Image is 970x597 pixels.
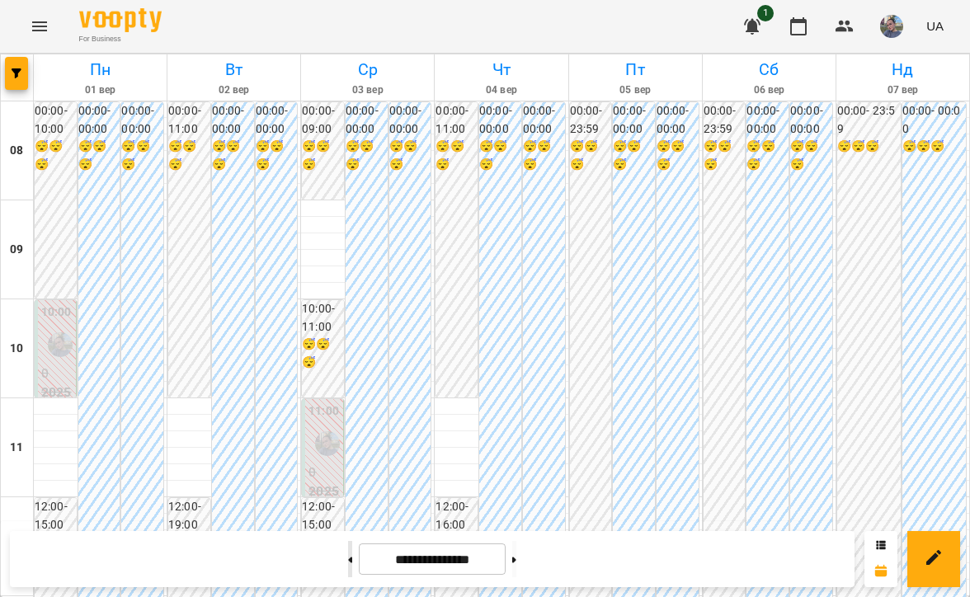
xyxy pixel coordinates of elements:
h6: 00:00 - 00:00 [657,102,699,138]
h6: 😴😴😴 [523,138,565,173]
h6: 😴😴😴 [570,138,612,173]
h6: Нд [839,57,967,82]
h6: 😴😴😴 [78,138,120,173]
h6: 00:00 - 00:00 [78,102,120,138]
h6: 12:00 - 15:00 [35,498,77,534]
h6: 😴😴😴 [436,138,478,173]
h6: 00:00 - 00:00 [746,102,789,138]
h6: 😴😴😴 [389,138,431,173]
h6: 03 вер [304,82,431,98]
h6: 00:00 - 00:00 [479,102,521,138]
h6: Ср [304,57,431,82]
button: UA [920,11,950,41]
h6: 09 [10,241,23,259]
img: Павленко Світлана (а) [315,431,340,456]
h6: 😴😴😴 [704,138,746,173]
h6: 04 вер [437,82,565,98]
p: 2025 [8] English Indiv 60 min ([PERSON_NAME]) [41,383,73,596]
h6: 06 вер [705,82,833,98]
h6: 00:00 - 00:00 [121,102,163,138]
img: Павленко Світлана (а) [48,332,73,357]
h6: 00:00 - 00:00 [613,102,655,138]
h6: 10:00 - 11:00 [302,300,344,336]
label: 11:00 [308,402,339,421]
h6: 00:00 - 00:00 [902,102,966,138]
h6: 00:00 - 23:59 [837,102,901,138]
p: 0 [308,463,340,482]
h6: 12:00 - 19:00 [168,498,210,534]
img: Voopty Logo [79,8,162,32]
h6: 😴😴😴 [302,138,344,173]
h6: 😴😴😴 [790,138,832,173]
h6: 00:00 - 00:00 [389,102,431,138]
h6: Чт [437,57,565,82]
h6: 00:00 - 00:00 [256,102,298,138]
h6: Вт [170,57,298,82]
h6: 02 вер [170,82,298,98]
h6: 😴😴😴 [613,138,655,173]
h6: 12:00 - 16:00 [436,498,478,534]
h6: 00:00 - 00:00 [523,102,565,138]
h6: 00:00 - 23:59 [570,102,612,138]
h6: 😴😴😴 [168,138,210,173]
h6: 00:00 - 23:59 [704,102,746,138]
h6: 😴😴😴 [346,138,388,173]
h6: 01 вер [36,82,164,98]
h6: 00:00 - 09:00 [302,102,344,138]
span: 1 [757,5,774,21]
h6: 00:00 - 00:00 [212,102,254,138]
img: 12e81ef5014e817b1a9089eb975a08d3.jpeg [880,15,903,38]
label: 10:00 [41,303,72,322]
h6: 08 [10,142,23,160]
h6: 😴😴😴 [479,138,521,173]
h6: 😴😴😴 [212,138,254,173]
p: 0 [41,364,73,383]
button: Menu [20,7,59,46]
h6: 07 вер [839,82,967,98]
h6: 00:00 - 11:00 [168,102,210,138]
h6: Пт [572,57,699,82]
h6: 05 вер [572,82,699,98]
h6: 😴😴😴 [256,138,298,173]
h6: 😴😴😴 [837,138,901,156]
h6: 00:00 - 00:00 [346,102,388,138]
h6: 😴😴😴 [121,138,163,173]
h6: 😴😴😴 [657,138,699,173]
h6: 😴😴😴 [746,138,789,173]
h6: 00:00 - 00:00 [790,102,832,138]
h6: 😴😴😴 [35,138,77,173]
span: For Business [79,34,162,45]
h6: Пн [36,57,164,82]
h6: Сб [705,57,833,82]
span: UA [926,17,944,35]
h6: 00:00 - 11:00 [436,102,478,138]
h6: 00:00 - 10:00 [35,102,77,138]
h6: 😴😴😴 [902,138,966,156]
h6: 😴😴😴 [302,336,344,371]
h6: 10 [10,340,23,358]
h6: 11 [10,439,23,457]
h6: 12:00 - 15:00 [302,498,344,534]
